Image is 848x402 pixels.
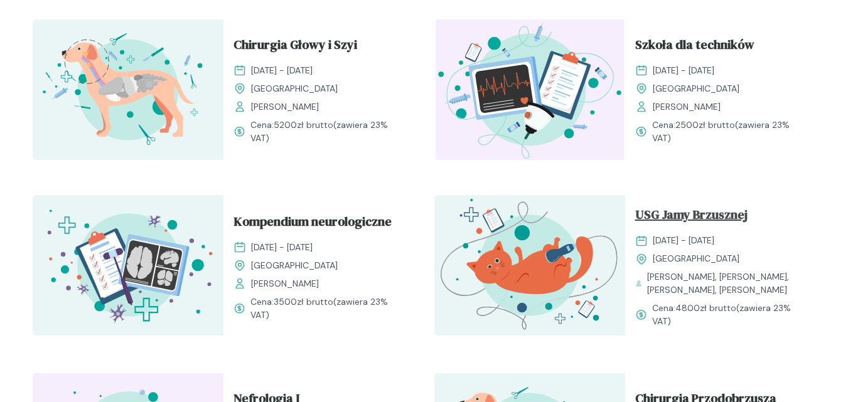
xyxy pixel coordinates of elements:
[652,302,806,328] span: Cena: (zawiera 23% VAT)
[233,35,404,59] a: Chirurgia Głowy i Szyi
[434,195,625,336] img: ZpbG_h5LeNNTxNnP_USG_JB_T.svg
[33,19,223,160] img: ZqFXfB5LeNNTxeHy_ChiruGS_T.svg
[635,205,748,229] span: USG Jamy Brzusznej
[233,212,392,236] span: Kompendium neurologiczne
[251,100,319,114] span: [PERSON_NAME]
[675,302,736,314] span: 4800 zł brutto
[653,252,739,265] span: [GEOGRAPHIC_DATA]
[647,270,806,297] span: [PERSON_NAME], [PERSON_NAME], [PERSON_NAME], [PERSON_NAME]
[233,212,404,236] a: Kompendium neurologiczne
[251,82,338,95] span: [GEOGRAPHIC_DATA]
[434,19,625,160] img: Z2B_FZbqstJ98k08_Technicy_T.svg
[251,241,313,254] span: [DATE] - [DATE]
[274,296,333,307] span: 3500 zł brutto
[635,35,806,59] a: Szkoła dla techników
[33,195,223,336] img: Z2B805bqstJ98kzs_Neuro_T.svg
[251,64,313,77] span: [DATE] - [DATE]
[653,234,714,247] span: [DATE] - [DATE]
[635,35,754,59] span: Szkoła dla techników
[233,35,357,59] span: Chirurgia Głowy i Szyi
[653,64,714,77] span: [DATE] - [DATE]
[652,119,806,145] span: Cena: (zawiera 23% VAT)
[635,205,806,229] a: USG Jamy Brzusznej
[675,119,735,130] span: 2500 zł brutto
[250,119,404,145] span: Cena: (zawiera 23% VAT)
[250,295,404,322] span: Cena: (zawiera 23% VAT)
[274,119,333,130] span: 5200 zł brutto
[653,100,721,114] span: [PERSON_NAME]
[251,259,338,272] span: [GEOGRAPHIC_DATA]
[653,82,739,95] span: [GEOGRAPHIC_DATA]
[251,277,319,290] span: [PERSON_NAME]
